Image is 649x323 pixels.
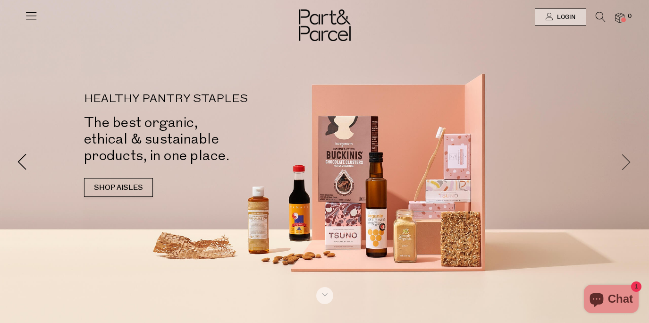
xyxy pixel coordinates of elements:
[84,114,339,164] h2: The best organic, ethical & sustainable products, in one place.
[84,93,339,105] p: HEALTHY PANTRY STAPLES
[581,285,641,315] inbox-online-store-chat: Shopify online store chat
[84,178,153,197] a: SHOP AISLES
[535,8,586,25] a: Login
[555,13,575,21] span: Login
[615,13,624,23] a: 0
[299,9,351,41] img: Part&Parcel
[625,12,634,21] span: 0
